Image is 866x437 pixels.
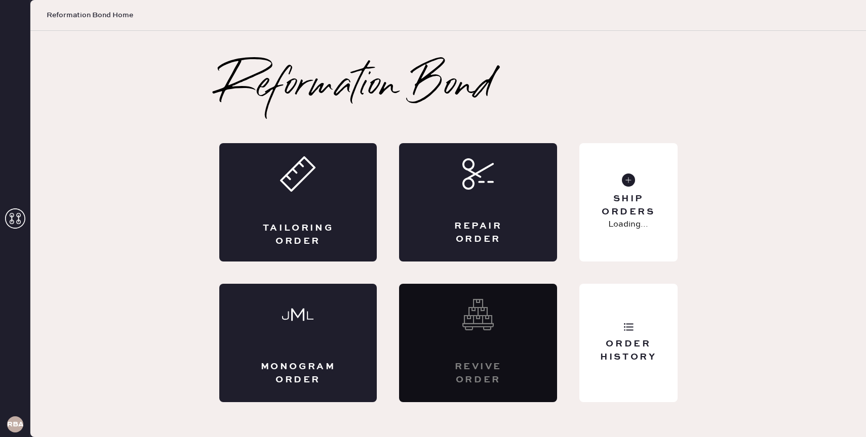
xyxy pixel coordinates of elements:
[47,10,133,20] span: Reformation Bond Home
[260,222,337,247] div: Tailoring Order
[440,361,517,386] div: Revive order
[587,193,669,218] div: Ship Orders
[219,66,495,107] h2: Reformation Bond
[260,361,337,386] div: Monogram Order
[587,338,669,363] div: Order History
[399,284,557,402] div: Interested? Contact us at care@hemster.co
[608,219,648,231] p: Loading...
[7,421,23,428] h3: RBA
[440,220,517,245] div: Repair Order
